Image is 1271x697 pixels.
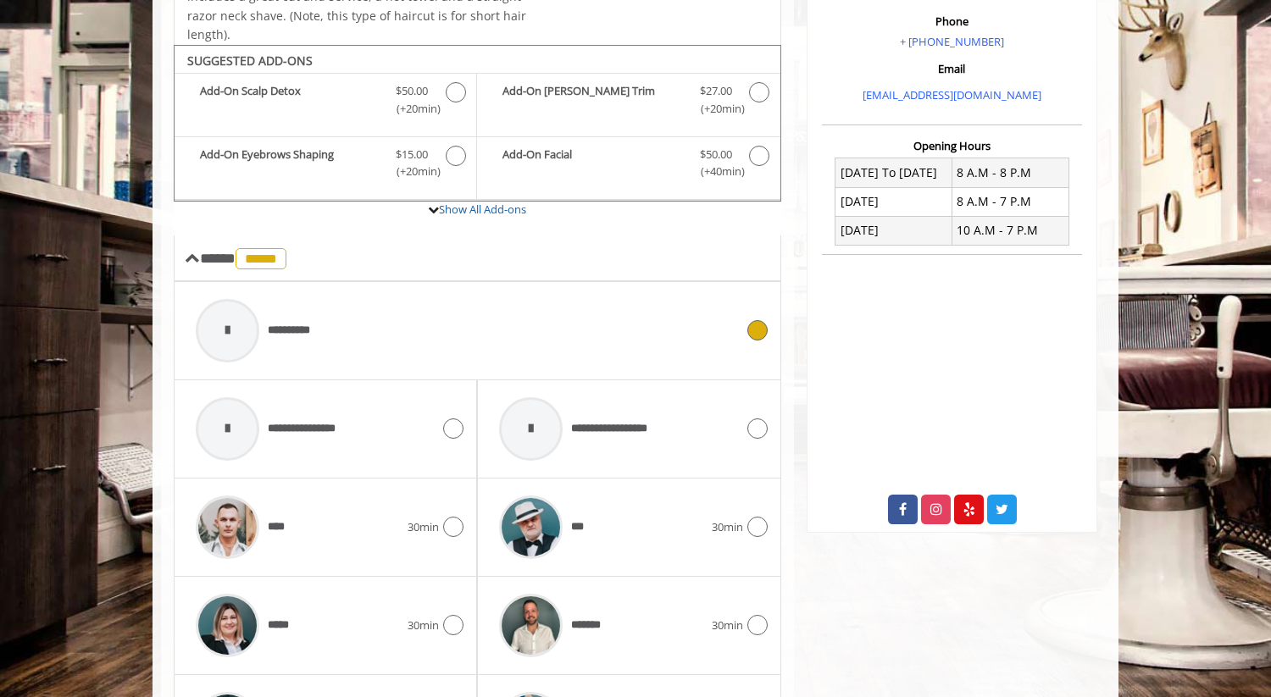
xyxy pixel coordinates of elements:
b: Add-On Scalp Detox [200,82,379,118]
b: Add-On [PERSON_NAME] Trim [502,82,682,118]
label: Add-On Beard Trim [486,82,771,122]
span: 30min [408,518,439,536]
span: 30min [712,617,743,634]
a: + [PHONE_NUMBER] [900,34,1004,49]
b: SUGGESTED ADD-ONS [187,53,313,69]
span: $50.00 [396,82,428,100]
td: [DATE] [835,216,952,245]
span: 30min [712,518,743,536]
h3: Opening Hours [822,140,1082,152]
label: Add-On Facial [486,146,771,185]
span: $27.00 [700,82,732,100]
td: 8 A.M - 7 P.M [952,187,1068,216]
span: $15.00 [396,146,428,163]
label: Add-On Scalp Detox [183,82,468,122]
td: 8 A.M - 8 P.M [952,158,1068,187]
td: 10 A.M - 7 P.M [952,216,1068,245]
span: (+20min ) [387,163,437,180]
span: $50.00 [700,146,732,163]
div: The Made Man Haircut Add-onS [174,45,781,202]
label: Add-On Eyebrows Shaping [183,146,468,185]
td: [DATE] To [DATE] [835,158,952,187]
span: (+20min ) [387,100,437,118]
h3: Email [826,63,1078,75]
h3: Phone [826,15,1078,27]
span: 30min [408,617,439,634]
b: Add-On Facial [502,146,682,181]
span: (+40min ) [691,163,741,180]
a: [EMAIL_ADDRESS][DOMAIN_NAME] [863,87,1041,102]
a: Show All Add-ons [439,202,526,217]
b: Add-On Eyebrows Shaping [200,146,379,181]
span: (+20min ) [691,100,741,118]
td: [DATE] [835,187,952,216]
